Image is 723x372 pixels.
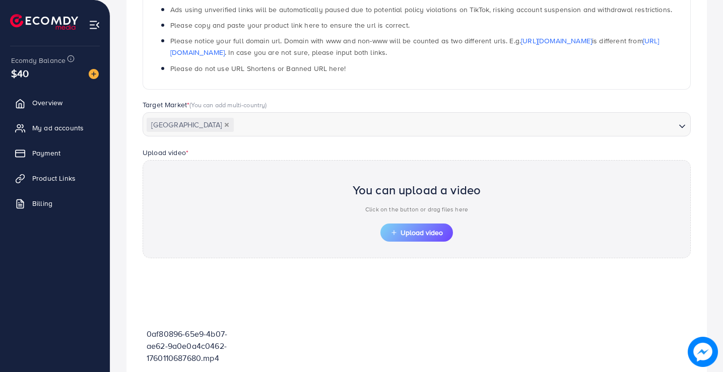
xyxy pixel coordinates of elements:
[170,5,672,15] span: Ads using unverified links will be automatically paused due to potential policy violations on Tik...
[8,193,102,213] a: Billing
[32,173,76,183] span: Product Links
[390,229,443,236] span: Upload video
[89,69,99,79] img: image
[353,183,481,197] h2: You can upload a video
[143,112,691,136] div: Search for option
[11,55,65,65] span: Ecomdy Balance
[521,36,592,46] a: [URL][DOMAIN_NAME]
[170,20,410,30] span: Please copy and paste your product link here to ensure the url is correct.
[380,224,453,242] button: Upload video
[10,14,78,30] img: logo
[353,203,481,215] p: Click on the button or drag files here
[8,93,102,113] a: Overview
[143,147,188,158] label: Upload video
[147,118,234,132] span: [GEOGRAPHIC_DATA]
[32,123,84,133] span: My ad accounts
[224,122,229,127] button: Deselect Pakistan
[32,148,60,158] span: Payment
[32,198,52,208] span: Billing
[8,168,102,188] a: Product Links
[32,98,62,108] span: Overview
[143,100,267,110] label: Target Market
[688,337,718,367] img: image
[8,143,102,163] a: Payment
[235,117,675,133] input: Search for option
[147,328,242,364] p: 0af80896-65e9-4b07-ae62-9a0e0a4c0462-1760110687680.mp4
[170,63,346,73] span: Please do not use URL Shortens or Banned URL here!
[89,19,100,31] img: menu
[189,100,267,109] span: (You can add multi-country)
[8,118,102,138] a: My ad accounts
[170,36,660,57] span: Please notice your full domain url. Domain with www and non-www will be counted as two different ...
[11,66,29,81] span: $40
